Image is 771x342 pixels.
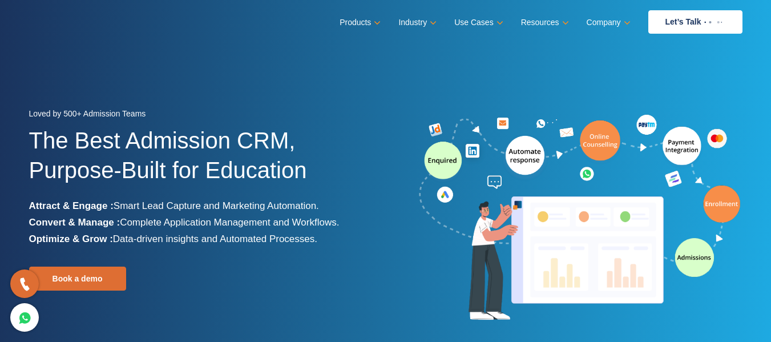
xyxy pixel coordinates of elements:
[417,112,742,325] img: admission-software-home-page-header
[340,14,378,31] a: Products
[113,234,317,244] span: Data-driven insights and Automated Processes.
[398,14,434,31] a: Industry
[587,14,628,31] a: Company
[29,106,377,126] div: Loved by 500+ Admission Teams
[454,14,500,31] a: Use Cases
[521,14,567,31] a: Resources
[29,200,114,211] b: Attract & Engage :
[120,217,339,228] span: Complete Application Management and Workflows.
[114,200,319,211] span: Smart Lead Capture and Marketing Automation.
[29,234,113,244] b: Optimize & Grow :
[29,217,120,228] b: Convert & Manage :
[29,267,126,291] a: Book a demo
[29,126,377,198] h1: The Best Admission CRM, Purpose-Built for Education
[648,10,742,34] a: Let’s Talk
